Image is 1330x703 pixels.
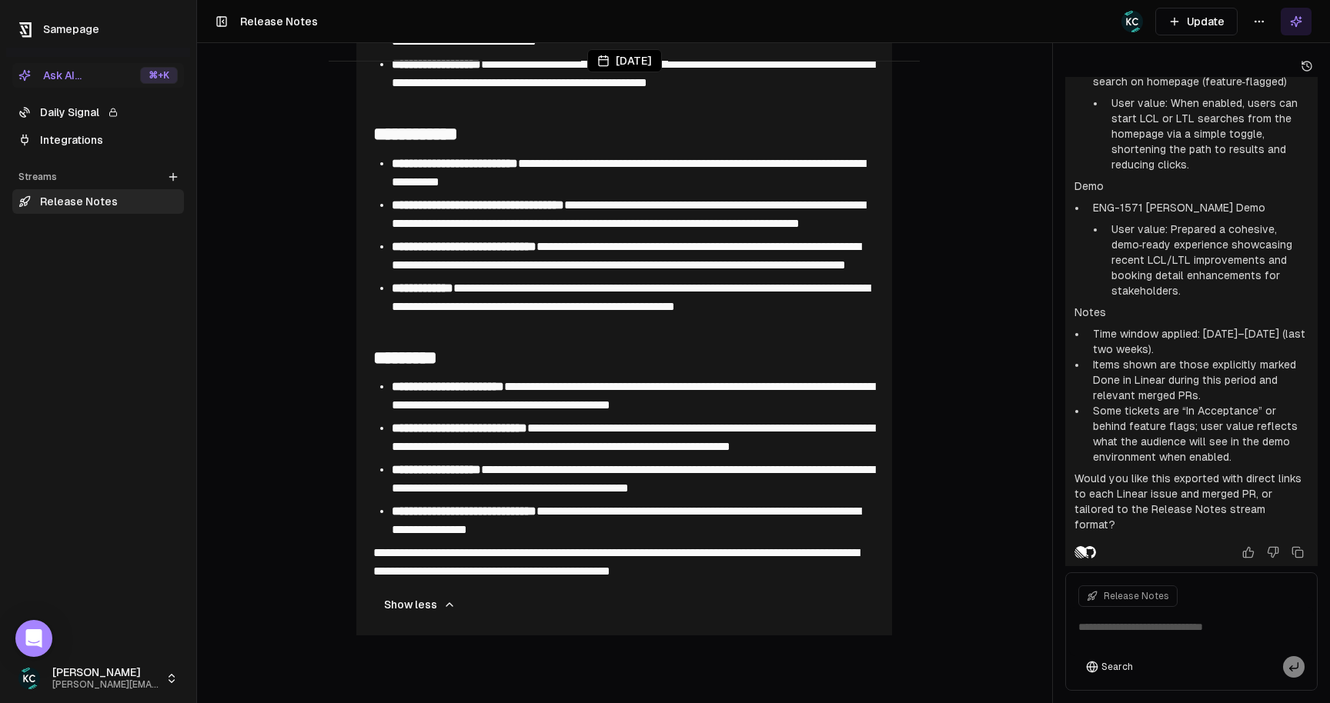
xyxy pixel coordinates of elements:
span: [PERSON_NAME][EMAIL_ADDRESS][DOMAIN_NAME] [52,679,159,691]
img: Linear [1074,546,1087,558]
p: Demo [1074,178,1308,194]
button: [PERSON_NAME][PERSON_NAME][EMAIL_ADDRESS][DOMAIN_NAME] [12,660,184,697]
div: Ask AI... [18,68,82,83]
span: Release Notes [1104,590,1169,602]
li: ENG-1589/ENG-1590 Enable LCL/LTL search on homepage (feature‑flagged) [1087,58,1308,172]
li: Some tickets are “In Acceptance” or behind feature flags; user value reflects what the audience w... [1087,403,1308,465]
a: Integrations [12,128,184,152]
li: User value: When enabled, users can start LCL or LTL searches from the homepage via a simple togg... [1105,95,1308,172]
img: _image [18,668,40,689]
a: Release Notes [12,189,184,214]
button: Show less [372,589,468,620]
p: Notes [1074,305,1308,320]
div: [DATE] [587,49,662,72]
div: Open Intercom Messenger [15,620,52,657]
img: GitHub [1084,546,1096,558]
button: Ask AI...⌘+K [12,63,184,88]
span: Release Notes [240,15,318,28]
li: User value: Prepared a cohesive, demo‑ready experience showcasing recent LCL/LTL improvements and... [1105,222,1308,298]
li: ENG-1571 [PERSON_NAME] Demo [1087,200,1308,298]
img: _image [1121,11,1143,32]
button: Search [1078,656,1141,678]
p: Would you like this exported with direct links to each Linear issue and merged PR, or tailored to... [1074,471,1308,532]
div: Streams [12,165,184,189]
li: Time window applied: [DATE]–[DATE] (last two weeks). [1087,326,1308,357]
span: Samepage [43,23,99,35]
span: [PERSON_NAME] [52,666,159,680]
li: Items shown are those explicitly marked Done in Linear during this period and relevant merged PRs. [1087,357,1308,403]
a: Daily Signal [12,100,184,125]
button: Update [1155,8,1238,35]
div: ⌘ +K [140,67,178,84]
